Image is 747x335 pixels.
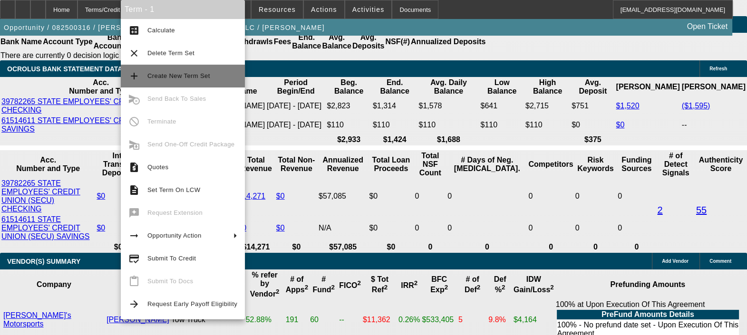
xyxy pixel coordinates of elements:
th: $1,688 [418,135,479,144]
th: 0 [617,242,656,252]
td: $110 [525,116,570,134]
th: 0 [414,242,446,252]
b: IRR [401,281,417,289]
sup: 2 [445,284,448,291]
b: # of Def [465,275,480,294]
th: Competitors [528,151,573,178]
a: Open Ticket [683,19,731,35]
th: $57,085 [318,242,368,252]
td: $2,823 [326,97,371,115]
td: 0 [575,179,617,214]
th: Sum of the Total NSF Count and Total Overdraft Fee Count from Ocrolus [414,151,446,178]
span: Submit To Credit [147,255,196,262]
th: Funding Sources [617,151,656,178]
span: Resources [259,6,296,13]
th: [PERSON_NAME] [615,78,680,96]
th: # Days of Neg. [MEDICAL_DATA]. [447,151,527,178]
td: [DATE] - [DATE] [266,116,325,134]
th: $1,424 [372,135,417,144]
span: Calculate [147,27,175,34]
td: $0 [369,179,413,214]
th: Period Begin/End [266,78,325,96]
div: $57,085 [319,192,367,201]
a: 61514611 STATE EMPLOYEES' CREDIT UNION (SECU) SAVINGS [1,215,90,240]
mat-icon: description [128,184,140,196]
a: [PERSON_NAME] [107,316,169,324]
span: Create New Term Set [147,72,210,79]
td: $1,314 [372,97,417,115]
sup: 2 [477,284,480,291]
span: Add Vendor [662,258,689,264]
span: Actions [311,6,337,13]
td: $110 [372,116,417,134]
td: 0 [447,179,527,214]
mat-icon: credit_score [128,253,140,264]
th: End. Balance [291,33,321,51]
th: Acc. Number and Type [1,151,95,178]
span: Delete Term Set [147,49,194,57]
a: 39782265 STATE EMPLOYEES' CREDIT UNION (SECU) CHECKING [1,179,80,213]
mat-icon: calculate [128,25,140,36]
b: BFC Exp [430,275,448,294]
b: # of Apps [286,275,308,294]
th: # of Detect Signals [657,151,694,178]
th: Account Type [42,33,93,51]
button: Actions [304,0,344,19]
td: $2,715 [525,97,570,115]
sup: 2 [550,284,553,291]
th: Avg. Balance [321,33,351,51]
th: [PERSON_NAME] [681,78,746,96]
span: Quotes [147,163,168,171]
sup: 2 [331,284,334,291]
th: Total Non-Revenue [276,151,317,178]
sup: 2 [502,284,505,291]
th: Low Balance [480,78,524,96]
b: IDW Gain/Loss [514,275,554,294]
b: # Fund [312,275,335,294]
th: Avg. Daily Balance [418,78,479,96]
span: OCROLUS BANK STATEMENT DATA [7,65,122,73]
b: % refer by Vendor [250,271,280,298]
sup: 2 [414,279,417,287]
mat-icon: arrow_forward [128,298,140,310]
a: $0 [276,224,285,232]
a: $0 [616,121,624,129]
th: NSF(#) [385,33,410,51]
sup: 2 [384,284,388,291]
th: $2,933 [326,135,371,144]
sup: 2 [305,284,308,291]
span: Request Early Payoff Eligibility [147,300,237,307]
th: $0 [276,242,317,252]
th: Acc. Number and Type [1,78,201,96]
a: [PERSON_NAME]'s Motorsports [3,311,71,328]
sup: 2 [357,279,360,287]
a: $0 [97,224,105,232]
td: $0 [369,215,413,241]
th: Risk Keywords [575,151,617,178]
td: N/A [318,215,368,241]
th: 0 [528,242,573,252]
span: Opportunity Action [147,232,202,239]
a: $0 [276,192,285,200]
a: $14,271 [238,192,265,200]
td: -- [681,116,746,134]
th: Annualized Deposits [410,33,486,51]
b: Company [37,280,71,288]
a: ($1,595) [682,102,710,110]
mat-icon: add [128,70,140,82]
td: 0 [528,179,573,214]
th: Avg. Deposit [571,78,614,96]
th: Bank Account NO. [93,33,140,51]
span: Opportunity / 082500316 / [PERSON_NAME] Transport and Towing LLC / [PERSON_NAME] [4,24,325,31]
td: 0 [528,215,573,241]
mat-icon: arrow_right_alt [128,230,140,241]
a: $1,520 [616,102,639,110]
td: [DATE] - [DATE] [266,97,325,115]
td: $110 [418,116,479,134]
b: FICO [339,281,361,289]
mat-icon: clear [128,48,140,59]
td: 0 [617,215,656,241]
th: Total Revenue [237,151,275,178]
td: 0 [617,179,656,214]
sup: 2 [276,288,279,295]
